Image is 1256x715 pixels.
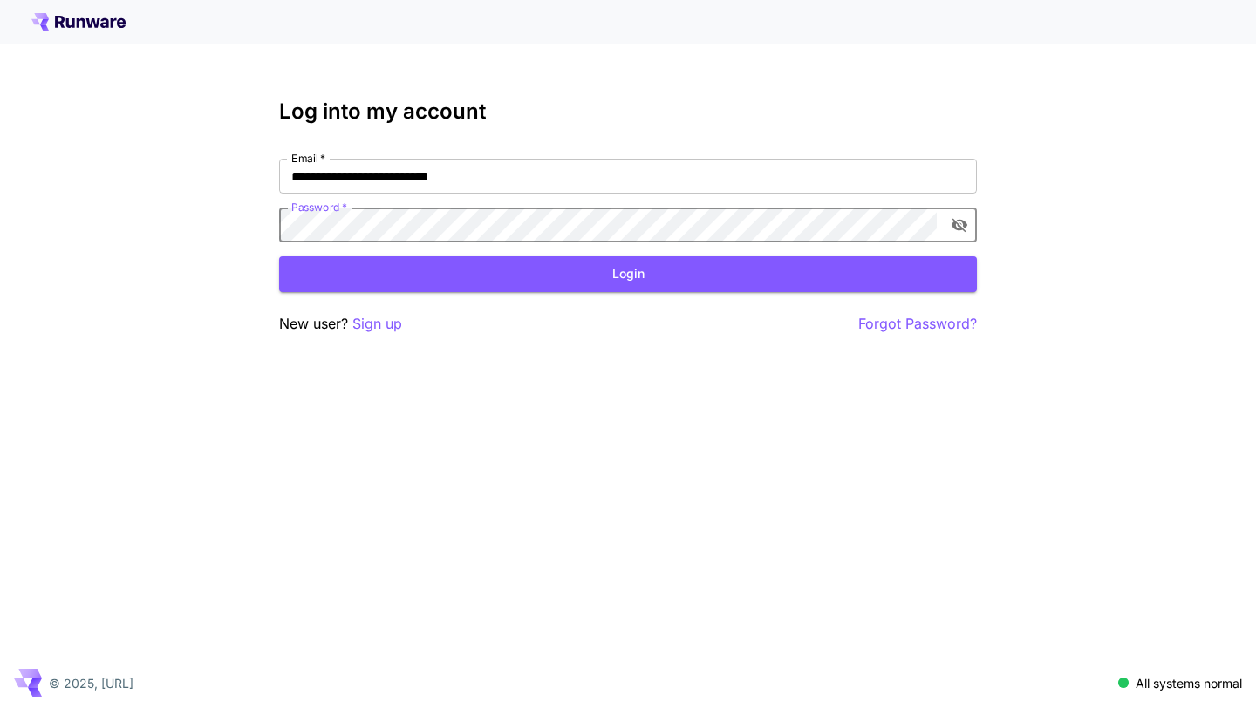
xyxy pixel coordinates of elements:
[279,99,977,124] h3: Log into my account
[944,209,975,241] button: toggle password visibility
[279,256,977,292] button: Login
[291,200,347,214] label: Password
[858,313,977,335] button: Forgot Password?
[1136,674,1242,692] p: All systems normal
[291,151,325,166] label: Email
[279,313,402,335] p: New user?
[352,313,402,335] button: Sign up
[49,674,133,692] p: © 2025, [URL]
